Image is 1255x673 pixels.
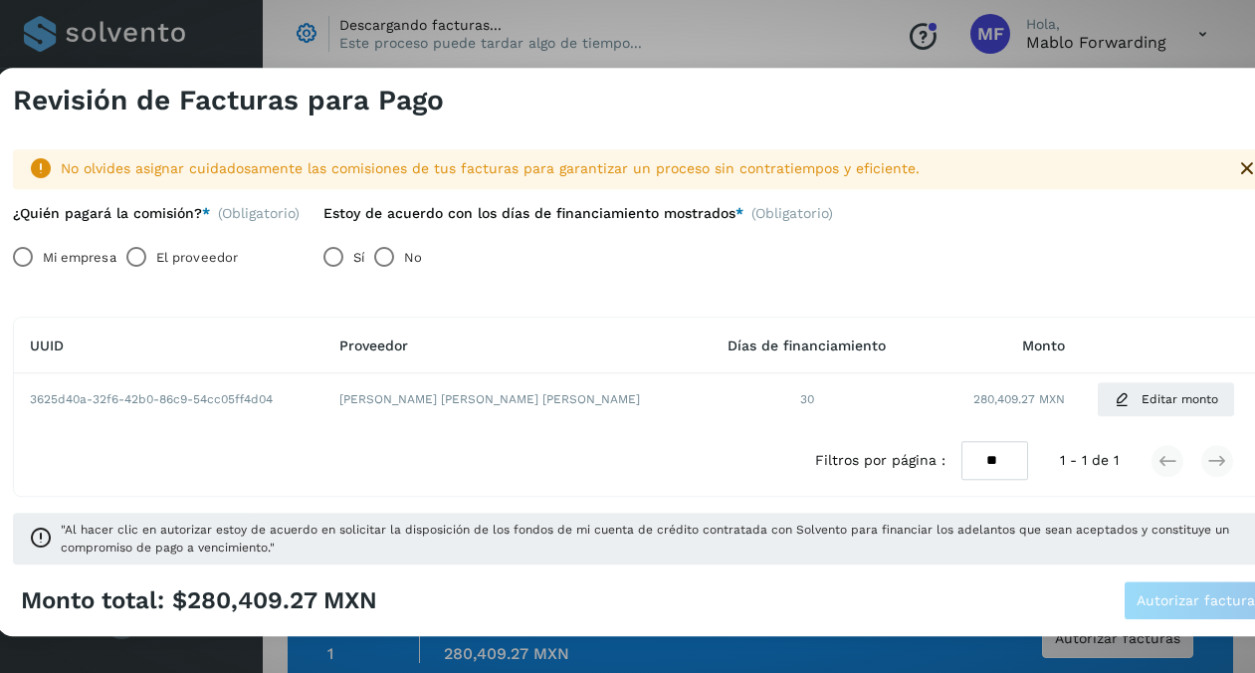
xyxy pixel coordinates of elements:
span: $280,409.27 MXN [172,586,377,615]
label: Estoy de acuerdo con los días de financiamiento mostrados [323,205,743,222]
label: Sí [353,238,364,278]
span: (Obligatorio) [751,205,833,230]
label: No [404,238,422,278]
span: Días de financiamiento [728,337,886,353]
span: Editar monto [1142,391,1218,409]
span: (Obligatorio) [218,205,300,222]
label: Mi empresa [43,238,116,278]
span: 280,409.27 MXN [973,391,1065,409]
h3: Revisión de Facturas para Pago [13,84,444,117]
td: 30 [700,374,915,426]
label: El proveedor [156,238,238,278]
td: [PERSON_NAME] [PERSON_NAME] [PERSON_NAME] [323,374,700,426]
span: 1 - 1 de 1 [1060,451,1119,472]
td: 3625d40a-32f6-42b0-86c9-54cc05ff4d04 [14,374,324,426]
span: Monto [1022,337,1065,353]
div: No olvides asignar cuidadosamente las comisiones de tus facturas para garantizar un proceso sin c... [61,158,1219,179]
span: Proveedor [339,337,408,353]
span: Filtros por página : [815,451,945,472]
label: ¿Quién pagará la comisión? [13,205,210,222]
button: Editar monto [1097,382,1235,418]
span: Monto total: [21,586,164,615]
span: UUID [30,337,64,353]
